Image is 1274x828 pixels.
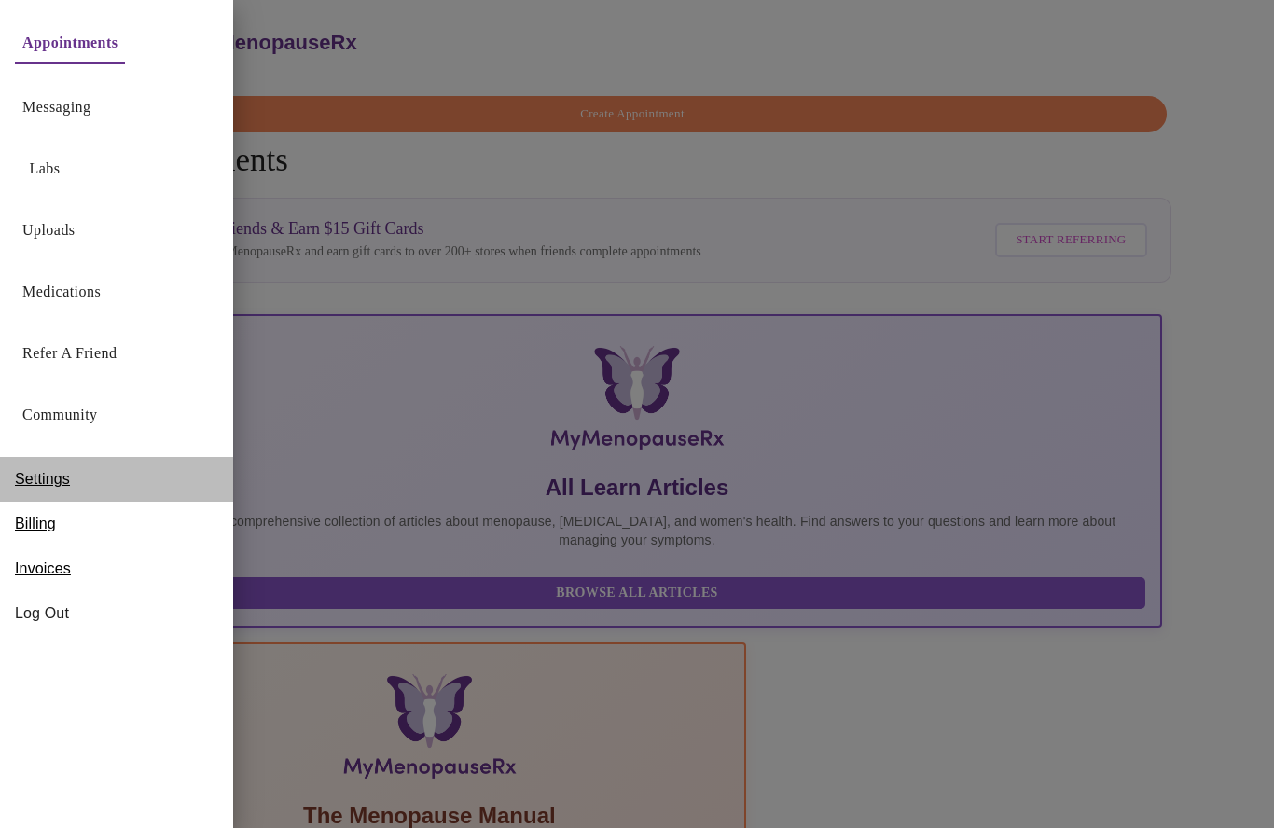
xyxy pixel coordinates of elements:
a: Refer a Friend [22,340,118,366]
a: Community [22,402,98,428]
span: Invoices [15,558,71,580]
a: Settings [15,464,70,494]
span: Log Out [15,602,218,625]
a: Invoices [15,554,71,584]
span: Billing [15,513,56,535]
button: Community [15,396,105,434]
span: Settings [15,468,70,490]
button: Messaging [15,89,98,126]
button: Appointments [15,24,125,64]
button: Refer a Friend [15,335,125,372]
a: Medications [22,279,101,305]
button: Medications [15,273,108,310]
a: Labs [30,156,61,182]
button: Uploads [15,212,83,249]
a: Appointments [22,30,118,56]
a: Billing [15,509,56,539]
a: Messaging [22,94,90,120]
button: Labs [15,150,75,187]
a: Uploads [22,217,76,243]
